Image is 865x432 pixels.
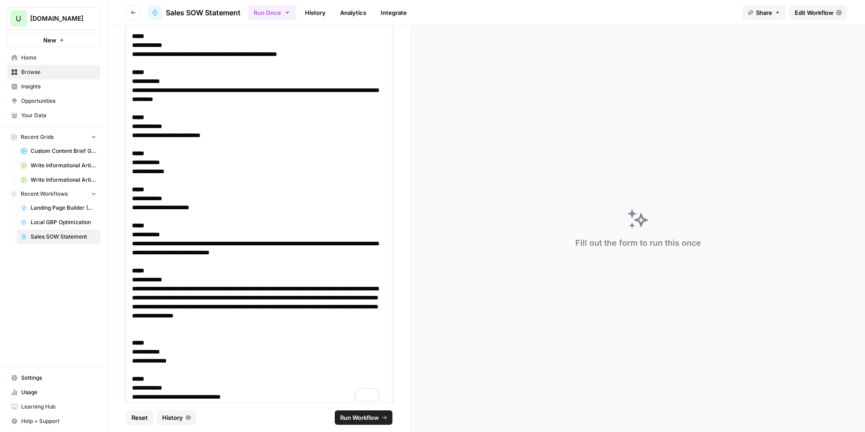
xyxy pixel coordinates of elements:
span: Sales SOW Statement [31,233,96,241]
button: Workspace: Upgrow.io [7,7,100,30]
a: Local GBP Optimization [17,215,100,230]
a: Write Informational Article [17,158,100,173]
button: New [7,33,100,47]
button: Share [742,5,786,20]
span: History [162,413,183,422]
button: History [157,410,196,425]
a: Browse [7,65,100,79]
span: Sales SOW Statement [166,7,241,18]
button: Recent Grids [7,130,100,144]
div: Fill out the form to run this once [575,237,701,249]
span: Opportunities [21,97,96,105]
span: Reset [132,413,148,422]
a: Home [7,51,100,65]
a: Custom Content Brief Grid [17,144,100,158]
a: Landing Page Builder (Ultimate) [17,201,100,215]
span: New [43,36,56,45]
span: Home [21,54,96,62]
a: Settings [7,371,100,385]
span: Custom Content Brief Grid [31,147,96,155]
a: Opportunities [7,94,100,108]
button: Run Once [248,5,296,20]
a: Sales SOW Statement [148,5,241,20]
a: History [300,5,331,20]
span: Edit Workflow [795,8,833,17]
span: U [16,13,21,24]
span: Recent Grids [21,133,54,141]
a: Learning Hub [7,400,100,414]
span: Usage [21,388,96,396]
a: Sales SOW Statement [17,230,100,244]
button: Recent Workflows [7,187,100,201]
a: Insights [7,79,100,94]
span: Share [756,8,772,17]
a: Usage [7,385,100,400]
span: Landing Page Builder (Ultimate) [31,204,96,212]
a: Analytics [335,5,372,20]
span: Browse [21,68,96,76]
span: Insights [21,83,96,91]
span: Local GBP Optimization [31,218,96,226]
button: Reset [126,410,153,425]
a: Integrate [375,5,412,20]
button: Run Workflow [335,410,392,425]
span: Help + Support [21,417,96,425]
a: Edit Workflow [789,5,847,20]
button: Help + Support [7,414,100,428]
span: Write Informational Article (1) [31,176,96,184]
span: [DOMAIN_NAME] [30,14,85,23]
span: Run Workflow [340,413,379,422]
span: Your Data [21,111,96,119]
span: Write Informational Article [31,161,96,170]
a: Write Informational Article (1) [17,173,100,187]
span: Recent Workflows [21,190,68,198]
span: Settings [21,374,96,382]
a: Your Data [7,108,100,123]
span: Learning Hub [21,403,96,411]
